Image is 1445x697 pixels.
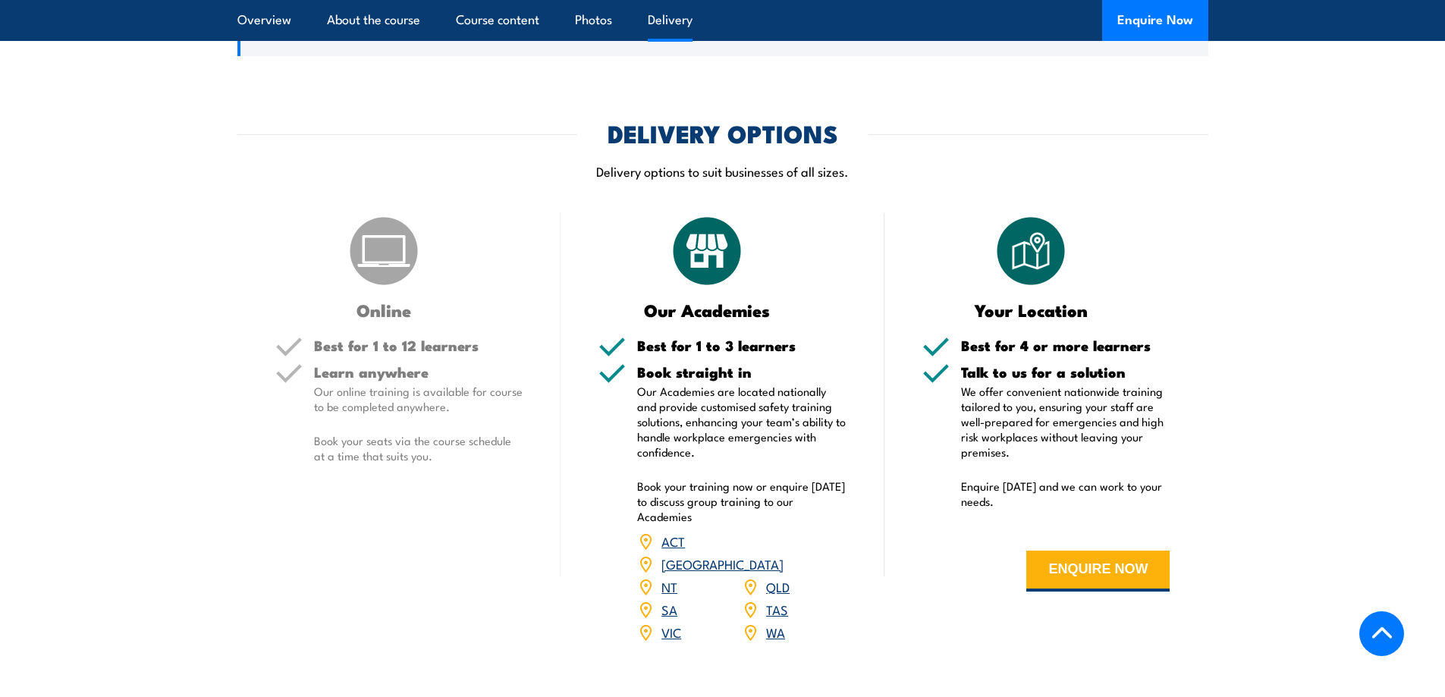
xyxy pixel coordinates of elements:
button: ENQUIRE NOW [1026,551,1170,592]
p: Enquire [DATE] and we can work to your needs. [961,479,1170,509]
h3: Online [275,301,493,319]
h5: Learn anywhere [314,365,523,379]
p: Delivery options to suit businesses of all sizes. [237,162,1208,180]
h5: Talk to us for a solution [961,365,1170,379]
h5: Best for 1 to 3 learners [637,338,847,353]
p: Book your training now or enquire [DATE] to discuss group training to our Academies [637,479,847,524]
p: Our online training is available for course to be completed anywhere. [314,384,523,414]
h5: Best for 4 or more learners [961,338,1170,353]
h3: Your Location [922,301,1140,319]
h2: DELIVERY OPTIONS [608,122,838,143]
h3: Our Academies [598,301,816,319]
p: Our Academies are located nationally and provide customised safety training solutions, enhancing ... [637,384,847,460]
a: VIC [661,623,681,641]
a: SA [661,600,677,618]
a: WA [766,623,785,641]
p: Book your seats via the course schedule at a time that suits you. [314,433,523,463]
a: QLD [766,577,790,595]
a: ACT [661,532,685,550]
p: We offer convenient nationwide training tailored to you, ensuring your staff are well-prepared fo... [961,384,1170,460]
h5: Book straight in [637,365,847,379]
a: TAS [766,600,788,618]
h5: Best for 1 to 12 learners [314,338,523,353]
a: NT [661,577,677,595]
a: [GEOGRAPHIC_DATA] [661,554,784,573]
